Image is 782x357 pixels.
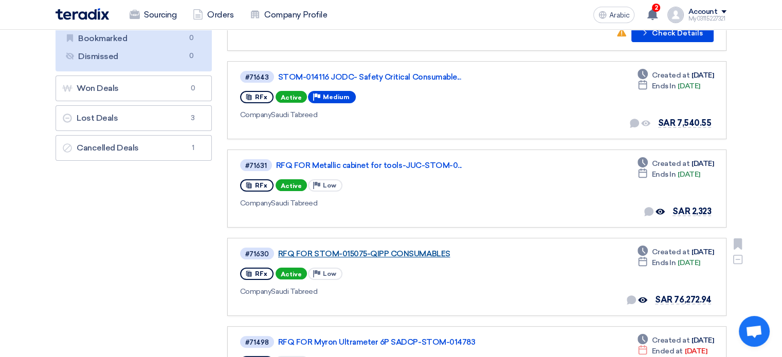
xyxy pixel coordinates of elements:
[323,182,336,189] font: Low
[323,270,336,277] font: Low
[688,15,725,22] font: My03115227321
[631,24,714,42] button: Check Details
[281,182,302,189] font: Active
[245,250,269,258] font: #71630
[56,8,109,20] img: Teradix logo
[281,270,302,277] font: Active
[278,337,475,347] font: RFQ FOR Myron Ultrameter 6P SADCP-STOM-014783
[191,114,195,122] font: 3
[655,295,711,305] font: SAR 76,272.94
[652,82,676,90] font: Ends In
[56,105,212,131] a: Lost Deals3
[667,7,684,23] img: profile_test.png
[56,76,212,101] a: Won Deals0
[144,10,176,20] font: Sourcing
[652,71,689,80] font: Created at
[271,287,317,296] font: Saudi Tabreed
[278,249,450,258] font: RFQ FOR STOM-015075-QIPP CONSUMABLES
[672,206,711,216] font: SAR 2,323
[609,11,629,20] font: Arabic
[240,199,271,208] font: Company
[652,258,676,267] font: Ends In
[255,182,267,189] font: RFx
[78,51,118,61] font: Dismissed
[652,347,683,355] font: Ended at
[652,159,689,168] font: Created at
[121,4,185,26] a: Sourcing
[678,258,700,267] font: [DATE]
[652,170,676,179] font: Ends In
[692,336,714,345] font: [DATE]
[658,118,711,128] font: SAR 7,540.55
[278,337,535,347] a: RFQ FOR Myron Ultrameter 6P SADCP-STOM-014783
[278,249,535,258] a: RFQ FOR STOM-015075-QIPP CONSUMABLES
[77,83,119,93] font: Won Deals
[685,347,707,355] font: [DATE]
[245,162,267,170] font: #71631
[271,199,317,208] font: Saudi Tabreed
[255,93,267,101] font: RFx
[189,52,193,60] font: 0
[276,161,462,170] font: RFQ FOR Metallic cabinet for tools-JUC-STOM-0...
[271,110,317,119] font: Saudi Tabreed
[276,161,533,170] a: RFQ FOR Metallic cabinet for tools-JUC-STOM-0...
[678,82,700,90] font: [DATE]
[278,72,461,82] font: STOM-014116 JODC- Safety Critical Consumable...
[240,22,271,31] font: Company
[245,73,269,81] font: #71643
[323,93,350,101] font: Medium
[245,339,269,346] font: #71498
[191,144,194,152] font: 1
[56,135,212,161] a: Cancelled Deals1
[264,10,327,20] font: Company Profile
[255,270,267,277] font: RFx
[692,248,714,256] font: [DATE]
[281,93,302,101] font: Active
[652,29,703,37] font: Check Details
[189,34,193,42] font: 0
[271,22,317,31] font: Saudi Tabreed
[278,72,535,82] a: STOM-014116 JODC- Safety Critical Consumable...
[739,316,770,347] div: Open chat
[240,110,271,119] font: Company
[692,71,714,80] font: [DATE]
[185,4,242,26] a: Orders
[240,287,271,296] font: Company
[652,336,689,345] font: Created at
[593,7,634,23] button: Arabic
[678,170,700,179] font: [DATE]
[688,7,717,16] font: Account
[78,33,127,43] font: Bookmarked
[692,159,714,168] font: [DATE]
[207,10,233,20] font: Orders
[654,4,658,11] font: 2
[190,84,195,92] font: 0
[652,248,689,256] font: Created at
[77,113,118,123] font: Lost Deals
[77,143,139,153] font: Cancelled Deals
